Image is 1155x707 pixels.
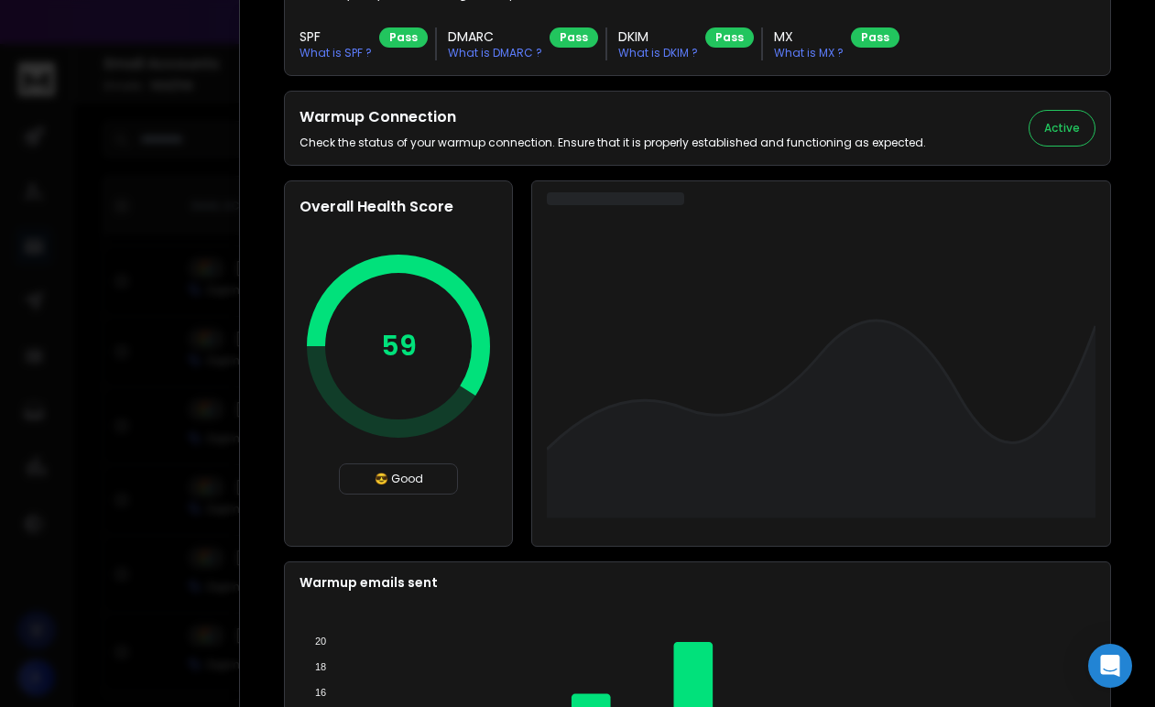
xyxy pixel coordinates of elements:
[550,27,598,48] div: Pass
[315,636,326,647] tspan: 20
[1029,110,1095,147] button: Active
[300,46,372,60] p: What is SPF ?
[300,106,926,128] h2: Warmup Connection
[315,687,326,698] tspan: 16
[315,661,326,672] tspan: 18
[379,27,428,48] div: Pass
[1088,644,1132,688] div: Open Intercom Messenger
[381,330,417,363] p: 59
[618,27,698,46] h3: DKIM
[339,463,458,495] div: 😎 Good
[300,27,372,46] h3: SPF
[851,27,899,48] div: Pass
[448,46,542,60] p: What is DMARC ?
[300,573,1095,592] p: Warmup emails sent
[705,27,754,48] div: Pass
[448,27,542,46] h3: DMARC
[774,46,844,60] p: What is MX ?
[618,46,698,60] p: What is DKIM ?
[774,27,844,46] h3: MX
[300,196,497,218] h2: Overall Health Score
[300,136,926,150] p: Check the status of your warmup connection. Ensure that it is properly established and functionin...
